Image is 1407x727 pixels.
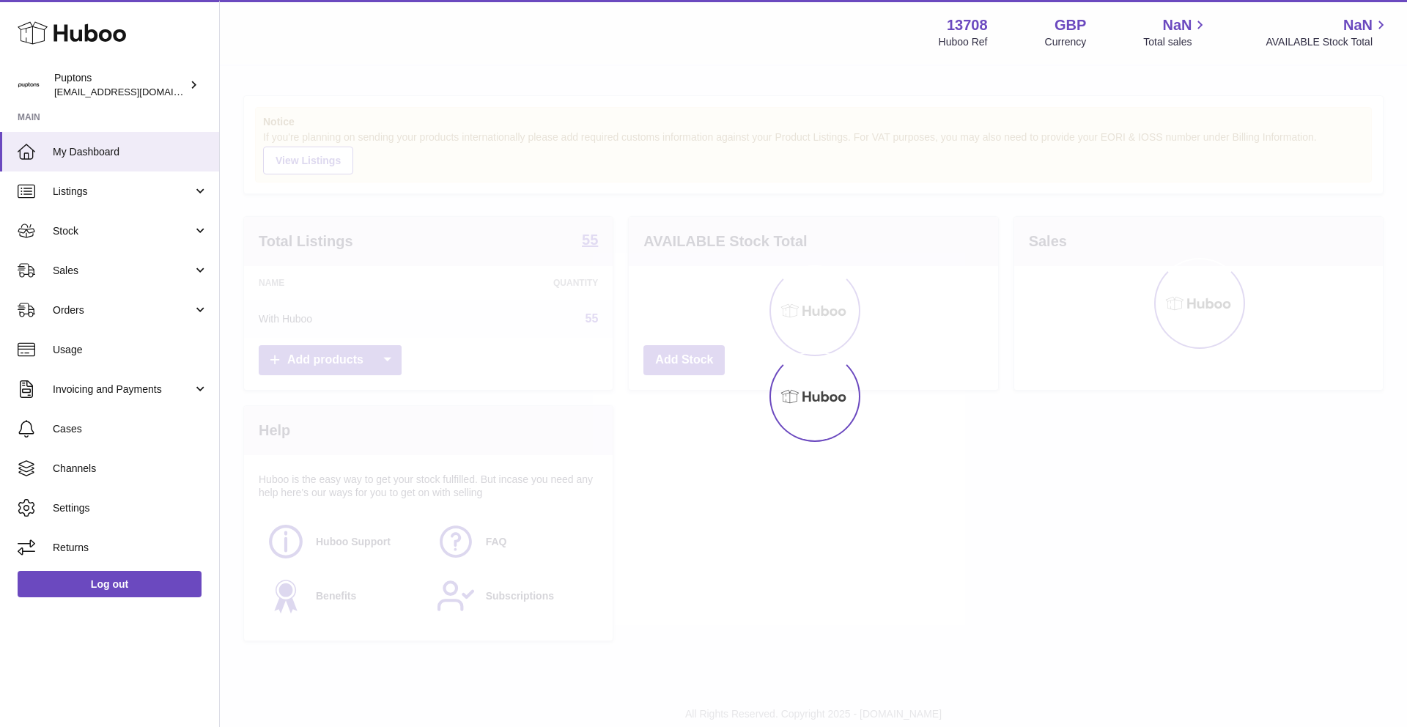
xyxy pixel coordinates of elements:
[53,383,193,396] span: Invoicing and Payments
[53,462,208,476] span: Channels
[54,71,186,99] div: Puptons
[18,571,202,597] a: Log out
[947,15,988,35] strong: 13708
[1162,15,1192,35] span: NaN
[53,185,193,199] span: Listings
[1055,15,1086,35] strong: GBP
[53,264,193,278] span: Sales
[53,501,208,515] span: Settings
[53,541,208,555] span: Returns
[53,145,208,159] span: My Dashboard
[1045,35,1087,49] div: Currency
[53,303,193,317] span: Orders
[18,74,40,96] img: hello@puptons.com
[1266,15,1389,49] a: NaN AVAILABLE Stock Total
[1266,35,1389,49] span: AVAILABLE Stock Total
[1343,15,1373,35] span: NaN
[1143,35,1208,49] span: Total sales
[1143,15,1208,49] a: NaN Total sales
[53,224,193,238] span: Stock
[54,86,215,97] span: [EMAIL_ADDRESS][DOMAIN_NAME]
[53,422,208,436] span: Cases
[53,343,208,357] span: Usage
[939,35,988,49] div: Huboo Ref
